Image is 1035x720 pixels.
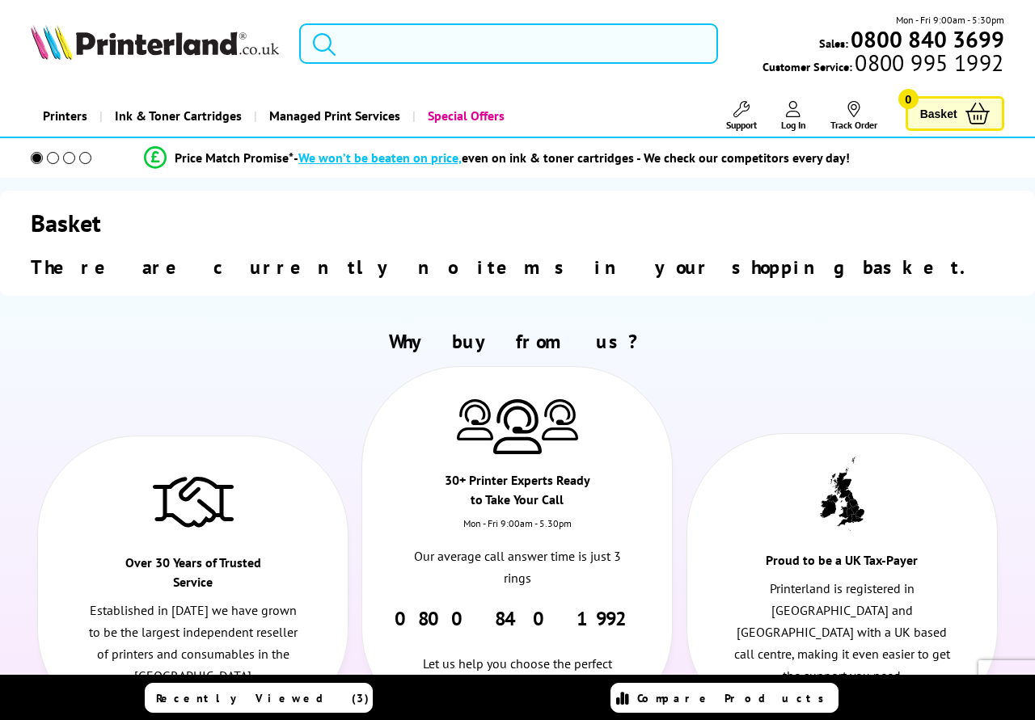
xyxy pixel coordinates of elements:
div: Mon - Fri 9:00am - 5.30pm [362,517,672,545]
p: Established in [DATE] we have grown to be the largest independent reseller of printers and consum... [85,600,302,688]
h2: Why buy from us? [31,329,1003,354]
a: Managed Print Services [254,95,412,137]
a: Special Offers [412,95,517,137]
a: Ink & Toner Cartridges [99,95,254,137]
img: Printer Experts [457,399,493,440]
span: Customer Service: [763,55,1003,74]
p: Printerland is registered in [GEOGRAPHIC_DATA] and [GEOGRAPHIC_DATA] with a UK based call centre,... [733,578,950,688]
b: 0800 840 3699 [851,24,1004,54]
span: Mon - Fri 9:00am - 5:30pm [896,12,1004,27]
div: Over 30 Years of Trusted Service [116,553,271,600]
span: 0 [898,89,919,109]
a: Printerland Logo [31,24,279,62]
a: Track Order [830,101,877,131]
img: UK tax payer [820,457,864,531]
img: Printer Experts [542,399,578,440]
span: We won’t be beaten on price, [298,149,462,166]
div: - even on ink & toner cartridges - We check our competitors every day! [294,149,850,166]
img: Trusted Service [153,469,234,533]
img: Printerland Logo [31,24,279,59]
a: 0800 840 1992 [395,606,640,631]
p: Our average call answer time is just 3 rings [409,545,626,589]
a: Recently Viewed (3) [145,683,373,713]
a: 0800 840 3699 [848,32,1004,47]
div: Proud to be a UK Tax-Payer [764,550,919,578]
a: Compare Products [610,683,839,713]
h1: Basket [31,207,1003,238]
span: There are currently no items in your shopping basket. [31,255,983,280]
span: 0800 995 1992 [852,55,1003,70]
a: Support [726,101,757,131]
span: Sales: [819,36,848,51]
img: Printer Experts [493,399,542,455]
li: modal_Promise [8,144,986,172]
a: Basket 0 [906,96,1004,131]
a: Printers [31,95,99,137]
span: Log In [781,119,806,131]
div: Let us help you choose the perfect printer for you home or business [409,631,626,688]
span: Support [726,119,757,131]
a: Log In [781,101,806,131]
span: Price Match Promise* [175,149,294,166]
div: 30+ Printer Experts Ready to Take Your Call [440,470,595,517]
span: Basket [920,103,957,124]
span: Recently Viewed (3) [156,691,370,705]
span: Ink & Toner Cartridges [115,95,242,137]
span: Compare Products [637,691,833,705]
